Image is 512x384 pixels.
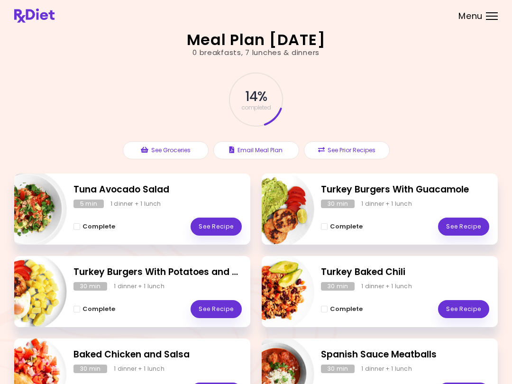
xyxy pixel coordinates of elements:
[187,32,326,47] h2: Meal Plan [DATE]
[73,365,107,373] div: 30 min
[73,183,242,197] h2: Tuna Avocado Salad
[438,300,489,318] a: See Recipe - Turkey Baked Chili
[321,183,489,197] h2: Turkey Burgers With Guacamole
[73,282,107,291] div: 30 min
[192,47,320,58] div: 0 breakfasts , 7 lunches & dinners
[361,365,412,373] div: 1 dinner + 1 lunch
[73,221,115,232] button: Complete - Tuna Avocado Salad
[236,170,314,248] img: Info - Turkey Burgers With Guacamole
[330,305,363,313] span: Complete
[438,218,489,236] a: See Recipe - Turkey Burgers With Guacamole
[73,303,115,315] button: Complete - Turkey Burgers With Potatoes and Eggs
[321,282,355,291] div: 30 min
[73,348,242,362] h2: Baked Chicken and Salsa
[236,252,314,331] img: Info - Turkey Baked Chili
[191,300,242,318] a: See Recipe - Turkey Burgers With Potatoes and Eggs
[191,218,242,236] a: See Recipe - Tuna Avocado Salad
[82,305,115,313] span: Complete
[73,265,242,279] h2: Turkey Burgers With Potatoes and Eggs
[458,12,483,20] span: Menu
[321,221,363,232] button: Complete - Turkey Burgers With Guacamole
[241,105,271,110] span: completed
[321,200,355,208] div: 30 min
[361,282,412,291] div: 1 dinner + 1 lunch
[361,200,412,208] div: 1 dinner + 1 lunch
[110,200,161,208] div: 1 dinner + 1 lunch
[123,141,209,159] button: See Groceries
[82,223,115,230] span: Complete
[321,348,489,362] h2: Spanish Sauce Meatballs
[330,223,363,230] span: Complete
[321,303,363,315] button: Complete - Turkey Baked Chili
[114,365,165,373] div: 1 dinner + 1 lunch
[245,89,267,105] span: 14 %
[321,365,355,373] div: 30 min
[321,265,489,279] h2: Turkey Baked Chili
[14,9,55,23] img: RxDiet
[304,141,390,159] button: See Prior Recipes
[73,200,104,208] div: 5 min
[114,282,165,291] div: 1 dinner + 1 lunch
[213,141,299,159] button: Email Meal Plan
